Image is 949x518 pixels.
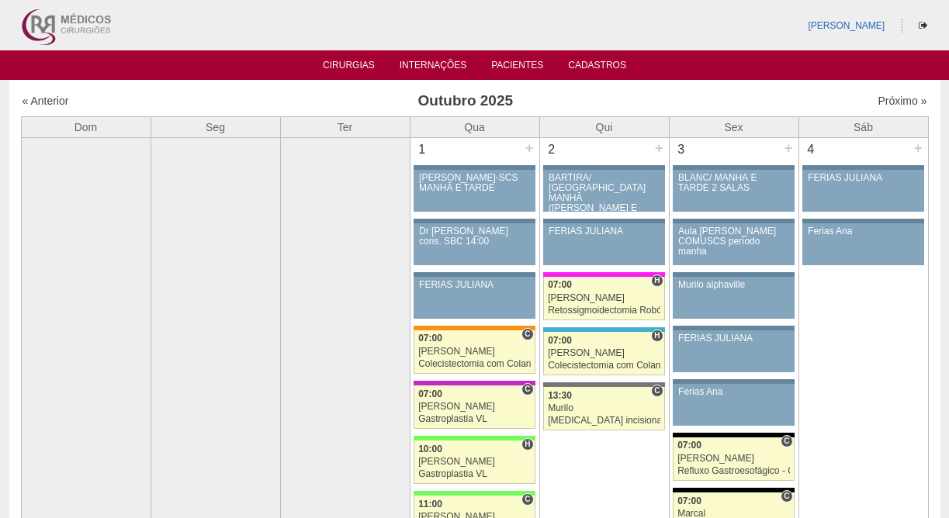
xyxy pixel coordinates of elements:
div: 1 [410,138,435,161]
div: Key: Pro Matre [543,272,664,277]
div: FERIAS JULIANA [419,280,530,290]
a: C 07:00 [PERSON_NAME] Refluxo Gastroesofágico - Cirurgia VL [673,437,794,481]
div: + [653,138,666,158]
div: 2 [540,138,564,161]
th: Ter [280,116,410,137]
a: Murilo alphaville [673,277,794,319]
div: Key: Neomater [543,327,664,332]
span: Consultório [781,435,792,447]
div: Retossigmoidectomia Robótica [548,306,660,316]
div: Gastroplastia VL [418,414,531,424]
span: Consultório [651,385,663,397]
div: [PERSON_NAME] [677,454,790,464]
a: Ferias Ana [802,223,923,265]
div: 3 [670,138,694,161]
th: Sex [669,116,798,137]
div: Colecistectomia com Colangiografia VL [418,359,531,369]
div: Key: Maria Braido [414,381,535,385]
span: Hospital [521,438,533,451]
span: 07:00 [548,335,572,346]
th: Seg [151,116,280,137]
div: Murilo [548,403,660,413]
span: Consultório [521,328,533,340]
div: Key: Brasil [414,436,535,440]
a: Ferias Ana [673,384,794,426]
div: Key: Aviso [802,219,923,223]
span: 10:00 [418,444,442,454]
th: Qua [410,116,539,137]
a: FERIAS JULIANA [543,223,664,265]
a: BARTIRA/ [GEOGRAPHIC_DATA] MANHÃ ([PERSON_NAME] E ANA)/ SANTA JOANA -TARDE [543,170,664,212]
a: H 07:00 [PERSON_NAME] Colecistectomia com Colangiografia VL [543,332,664,375]
i: Sair [919,21,927,30]
a: C 07:00 [PERSON_NAME] Colecistectomia com Colangiografia VL [414,330,535,374]
div: [PERSON_NAME] [418,457,531,467]
span: 07:00 [677,440,701,451]
div: + [912,138,925,158]
a: Dr [PERSON_NAME] cons. SBC 14:00 [414,223,535,265]
div: Key: Aviso [802,165,923,170]
a: Cadastros [568,60,626,75]
div: Key: Aviso [543,165,664,170]
div: Ferias Ana [678,387,789,397]
div: Ferias Ana [808,226,919,237]
div: FERIAS JULIANA [678,333,789,344]
div: [PERSON_NAME]-SCS MANHÃ E TARDE [419,173,530,193]
div: + [523,138,536,158]
th: Qui [539,116,669,137]
a: Próximo » [878,95,926,107]
span: 11:00 [418,499,442,509]
div: Dr [PERSON_NAME] cons. SBC 14:00 [419,226,530,247]
a: FERIAS JULIANA [802,170,923,212]
a: FERIAS JULIANA [414,277,535,319]
div: Murilo alphaville [678,280,789,290]
span: Consultório [781,490,792,502]
div: BARTIRA/ [GEOGRAPHIC_DATA] MANHÃ ([PERSON_NAME] E ANA)/ SANTA JOANA -TARDE [549,173,660,234]
span: 07:00 [677,496,701,506]
span: 13:30 [548,390,572,401]
div: Key: Blanc [673,488,794,492]
a: H 07:00 [PERSON_NAME] Retossigmoidectomia Robótica [543,277,664,320]
div: [PERSON_NAME] [548,293,660,303]
div: Key: Aviso [673,272,794,277]
div: [PERSON_NAME] [548,348,660,358]
a: C 07:00 [PERSON_NAME] Gastroplastia VL [414,385,535,429]
h3: Outubro 2025 [239,90,691,112]
div: Key: Blanc [673,433,794,437]
div: Key: Aviso [414,272,535,277]
a: [PERSON_NAME] [808,20,885,31]
div: BLANC/ MANHÃ E TARDE 2 SALAS [678,173,789,193]
a: [PERSON_NAME]-SCS MANHÃ E TARDE [414,170,535,212]
div: 4 [799,138,823,161]
div: [MEDICAL_DATA] incisional Robótica [548,416,660,426]
span: 07:00 [418,388,442,399]
div: FERIAS JULIANA [549,226,660,237]
div: FERIAS JULIANA [808,173,919,183]
span: Consultório [521,493,533,506]
div: Gastroplastia VL [418,469,531,479]
span: Consultório [521,383,533,395]
div: Colecistectomia com Colangiografia VL [548,361,660,371]
div: Key: Aviso [543,219,664,223]
div: Key: Aviso [414,165,535,170]
div: [PERSON_NAME] [418,347,531,357]
a: Aula [PERSON_NAME] COMUSCS período manha [673,223,794,265]
div: + [782,138,795,158]
div: [PERSON_NAME] [418,402,531,412]
a: BLANC/ MANHÃ E TARDE 2 SALAS [673,170,794,212]
span: 07:00 [418,333,442,344]
span: Hospital [651,275,663,287]
a: « Anterior [23,95,69,107]
span: 07:00 [548,279,572,290]
a: FERIAS JULIANA [673,330,794,372]
th: Dom [21,116,151,137]
a: C 13:30 Murilo [MEDICAL_DATA] incisional Robótica [543,387,664,430]
a: Cirurgias [323,60,375,75]
a: H 10:00 [PERSON_NAME] Gastroplastia VL [414,440,535,484]
a: Pacientes [491,60,543,75]
div: Key: Aviso [673,165,794,170]
th: Sáb [798,116,928,137]
div: Key: Aviso [673,379,794,384]
div: Key: Aviso [414,219,535,223]
div: Key: Brasil [414,491,535,496]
